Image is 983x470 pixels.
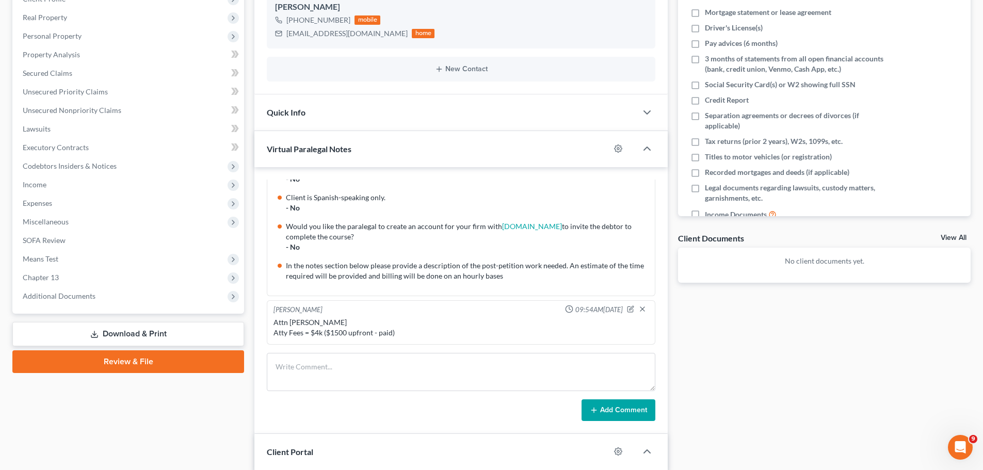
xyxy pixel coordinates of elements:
span: Tax returns (prior 2 years), W2s, 1099s, etc. [705,136,843,147]
button: Start recording [66,338,74,346]
button: Emoji picker [16,338,24,346]
span: Unsecured Nonpriority Claims [23,106,121,115]
span: Titles to motor vehicles (or registration) [705,152,832,162]
div: [PERSON_NAME] • 4h ago [17,191,98,198]
span: Expenses [23,199,52,207]
span: Unsecured Priority Claims [23,87,108,96]
span: 09:54AM[DATE] [575,305,623,315]
p: Active 5h ago [50,13,96,23]
div: [PHONE_NUMBER] [286,15,350,25]
a: View All [941,234,966,241]
div: Client Documents [678,233,744,244]
div: Katie says… [8,81,198,212]
button: Gif picker [33,338,41,346]
a: Unsecured Priority Claims [14,83,244,101]
span: Driver's License(s) [705,23,763,33]
img: Profile image for Katie [29,6,46,22]
span: Means Test [23,254,58,263]
span: Personal Property [23,31,82,40]
span: Mortgage statement or lease agreement [705,7,831,18]
span: Credit Report [705,95,749,105]
span: 3 months of statements from all open financial accounts (bank, credit union, Venmo, Cash App, etc.) [705,54,889,74]
div: Attn [PERSON_NAME] Atty Fees = $4k ($1500 upfront - paid) [273,317,649,338]
a: Review & File [12,350,244,373]
div: [PERSON_NAME] [275,1,647,13]
button: Send a message… [177,334,194,350]
a: Lawsuits [14,120,244,138]
div: - No [286,203,649,213]
span: Social Security Card(s) or W2 showing full SSN [705,79,856,90]
a: SOFA Review [14,231,244,250]
span: Client Portal [267,447,313,457]
div: The court has added a new Credit Counseling Field that we need to update upon filing. Please remo... [17,112,161,183]
div: home [412,29,434,38]
span: Separation agreements or decrees of divorces (if applicable) [705,110,889,131]
div: mobile [354,15,380,25]
b: 🚨ATTN: [GEOGRAPHIC_DATA] of [US_STATE] [17,88,147,106]
a: Download & Print [12,322,244,346]
span: Pay advices (6 months) [705,38,778,48]
div: In the notes section below please provide a description of the post-petition work needed. An esti... [286,261,649,281]
div: Would you like the paralegal to create an account for your firm with to invite the debtor to comp... [286,221,649,242]
h1: [PERSON_NAME] [50,5,117,13]
a: Secured Claims [14,64,244,83]
span: Executory Contracts [23,143,89,152]
span: Property Analysis [23,50,80,59]
span: Secured Claims [23,69,72,77]
span: Legal documents regarding lawsuits, custody matters, garnishments, etc. [705,183,889,203]
button: go back [7,4,26,24]
iframe: Intercom live chat [948,435,973,460]
p: No client documents yet. [686,256,962,266]
button: Add Comment [582,399,655,421]
span: Codebtors Insiders & Notices [23,161,117,170]
span: Income [23,180,46,189]
span: Lawsuits [23,124,51,133]
textarea: Message… [9,316,198,334]
div: 🚨ATTN: [GEOGRAPHIC_DATA] of [US_STATE]The court has added a new Credit Counseling Field that we n... [8,81,169,189]
span: 9 [969,435,977,443]
button: Upload attachment [49,338,57,346]
a: [DOMAIN_NAME] [502,222,562,231]
div: Close [181,4,200,23]
span: Miscellaneous [23,217,69,226]
button: Home [162,4,181,24]
span: Chapter 13 [23,273,59,282]
div: [EMAIL_ADDRESS][DOMAIN_NAME] [286,28,408,39]
span: Quick Info [267,107,305,117]
a: Executory Contracts [14,138,244,157]
a: Unsecured Nonpriority Claims [14,101,244,120]
span: Real Property [23,13,67,22]
div: Client is Spanish-speaking only. [286,192,649,203]
button: New Contact [275,65,647,73]
a: Property Analysis [14,45,244,64]
div: - No [286,242,649,252]
span: Additional Documents [23,291,95,300]
span: Virtual Paralegal Notes [267,144,351,154]
span: Recorded mortgages and deeds (if applicable) [705,167,849,177]
div: [PERSON_NAME] [273,305,323,315]
span: Income Documents [705,209,767,220]
span: SOFA Review [23,236,66,245]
